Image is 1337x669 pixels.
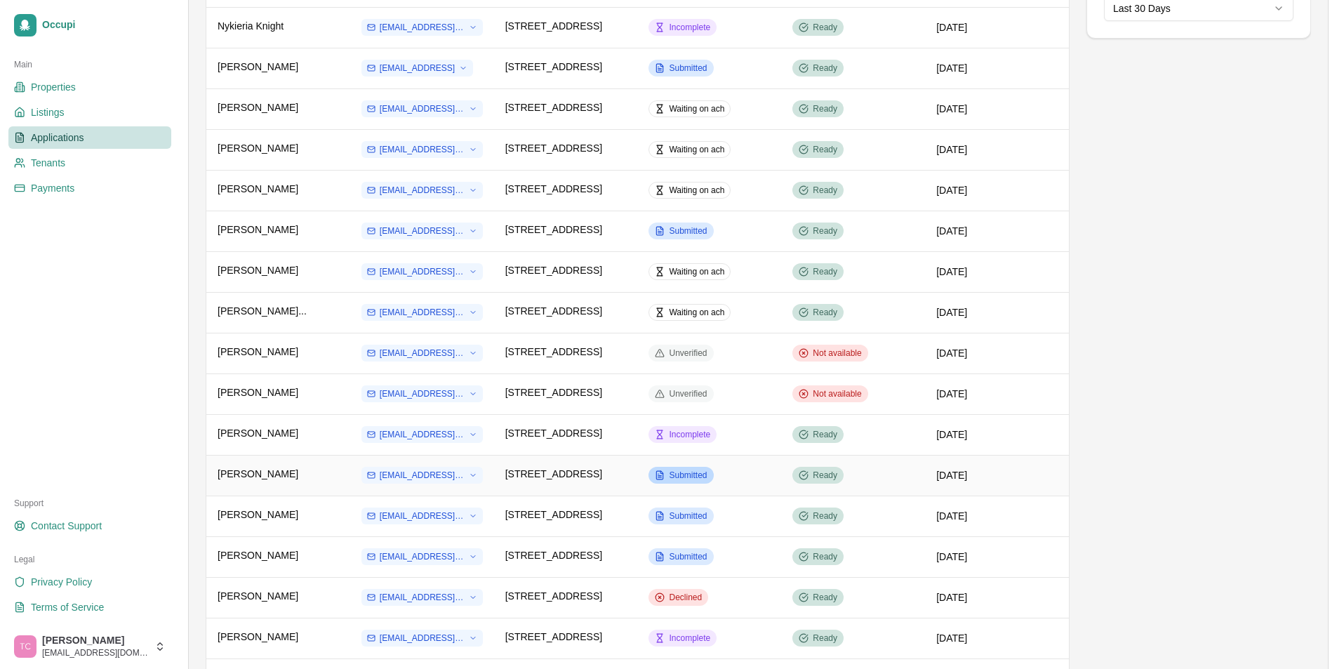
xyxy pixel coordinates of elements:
[31,105,64,119] span: Listings
[669,388,707,399] span: Unverified
[669,144,724,155] span: Waiting on ach
[936,143,1058,157] div: [DATE]
[669,185,724,196] span: Waiting on ach
[8,492,171,515] div: Support
[936,468,1058,482] div: [DATE]
[813,22,837,33] span: Ready
[936,590,1058,604] div: [DATE]
[505,19,602,33] span: [STREET_ADDRESS]
[669,592,702,603] span: Declined
[218,426,298,440] span: [PERSON_NAME]
[813,632,837,644] span: Ready
[380,470,465,481] span: [EMAIL_ADDRESS][DOMAIN_NAME]
[380,22,465,33] span: [EMAIL_ADDRESS][DOMAIN_NAME]
[813,470,837,481] span: Ready
[813,551,837,562] span: Ready
[505,467,602,481] span: [STREET_ADDRESS]
[669,225,707,237] span: Submitted
[8,53,171,76] div: Main
[218,263,298,277] span: [PERSON_NAME]
[936,61,1058,75] div: [DATE]
[31,600,104,614] span: Terms of Service
[813,388,861,399] span: Not available
[218,60,298,74] span: [PERSON_NAME]
[218,589,298,603] span: [PERSON_NAME]
[813,185,837,196] span: Ready
[669,429,710,440] span: Incomplete
[505,182,602,196] span: [STREET_ADDRESS]
[218,508,298,522] span: [PERSON_NAME]
[380,592,465,603] span: [EMAIL_ADDRESS][DOMAIN_NAME]
[8,152,171,174] a: Tenants
[31,575,92,589] span: Privacy Policy
[669,62,707,74] span: Submitted
[218,304,307,318] span: [PERSON_NAME]...
[218,467,298,481] span: [PERSON_NAME]
[813,510,837,522] span: Ready
[42,635,149,647] span: [PERSON_NAME]
[505,508,602,522] span: [STREET_ADDRESS]
[669,307,724,318] span: Waiting on ach
[936,509,1058,523] div: [DATE]
[936,550,1058,564] div: [DATE]
[505,548,602,562] span: [STREET_ADDRESS]
[380,103,465,114] span: [EMAIL_ADDRESS][DOMAIN_NAME]
[218,548,298,562] span: [PERSON_NAME]
[813,347,861,359] span: Not available
[31,519,102,533] span: Contact Support
[505,304,602,318] span: [STREET_ADDRESS]
[936,102,1058,116] div: [DATE]
[505,100,602,114] span: [STREET_ADDRESS]
[669,632,710,644] span: Incomplete
[380,551,465,562] span: [EMAIL_ADDRESS][DOMAIN_NAME]
[14,635,36,658] img: Trudy Childers
[505,426,602,440] span: [STREET_ADDRESS]
[380,632,465,644] span: [EMAIL_ADDRESS][DOMAIN_NAME]
[380,62,455,74] span: [EMAIL_ADDRESS]
[505,630,602,644] span: [STREET_ADDRESS]
[936,183,1058,197] div: [DATE]
[669,266,724,277] span: Waiting on ach
[813,144,837,155] span: Ready
[218,223,298,237] span: [PERSON_NAME]
[936,631,1058,645] div: [DATE]
[8,630,171,663] button: Trudy Childers[PERSON_NAME][EMAIL_ADDRESS][DOMAIN_NAME]
[380,225,465,237] span: [EMAIL_ADDRESS][DOMAIN_NAME]
[218,385,298,399] span: [PERSON_NAME]
[813,225,837,237] span: Ready
[380,347,465,359] span: [EMAIL_ADDRESS][DOMAIN_NAME]
[31,156,65,170] span: Tenants
[218,100,298,114] span: [PERSON_NAME]
[505,263,602,277] span: [STREET_ADDRESS]
[936,346,1058,360] div: [DATE]
[218,630,298,644] span: [PERSON_NAME]
[505,385,602,399] span: [STREET_ADDRESS]
[936,20,1058,34] div: [DATE]
[505,141,602,155] span: [STREET_ADDRESS]
[380,144,465,155] span: [EMAIL_ADDRESS][DOMAIN_NAME]
[218,182,298,196] span: [PERSON_NAME]
[813,429,837,440] span: Ready
[8,548,171,571] div: Legal
[936,265,1058,279] div: [DATE]
[8,596,171,618] a: Terms of Service
[380,266,465,277] span: [EMAIL_ADDRESS][DOMAIN_NAME]
[669,510,707,522] span: Submitted
[936,224,1058,238] div: [DATE]
[31,131,84,145] span: Applications
[813,266,837,277] span: Ready
[936,428,1058,442] div: [DATE]
[813,592,837,603] span: Ready
[936,305,1058,319] div: [DATE]
[380,185,465,196] span: [EMAIL_ADDRESS][DOMAIN_NAME]
[813,103,837,114] span: Ready
[505,345,602,359] span: [STREET_ADDRESS]
[8,8,171,42] a: Occupi
[505,589,602,603] span: [STREET_ADDRESS]
[31,181,74,195] span: Payments
[380,429,465,440] span: [EMAIL_ADDRESS][DOMAIN_NAME]
[669,347,707,359] span: Unverified
[380,307,465,318] span: [EMAIL_ADDRESS][DOMAIN_NAME]
[218,19,284,33] span: Nykieria Knight
[669,103,724,114] span: Waiting on ach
